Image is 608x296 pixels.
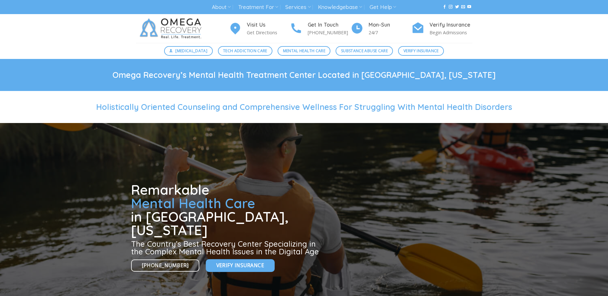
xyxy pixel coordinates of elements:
[455,5,459,9] a: Follow on Twitter
[229,21,290,37] a: Visit Us Get Directions
[283,48,325,54] span: Mental Health Care
[449,5,453,9] a: Follow on Instagram
[398,46,444,56] a: Verify Insurance
[308,21,351,29] h4: Get In Touch
[369,29,412,36] p: 24/7
[238,1,278,13] a: Treatment For
[218,46,273,56] a: Tech Addiction Care
[131,259,200,272] a: [PHONE_NUMBER]
[247,21,290,29] h4: Visit Us
[285,1,311,13] a: Services
[429,21,472,29] h4: Verify Insurance
[131,183,321,237] h1: Remarkable in [GEOGRAPHIC_DATA], [US_STATE]
[223,48,267,54] span: Tech Addiction Care
[336,46,393,56] a: Substance Abuse Care
[341,48,388,54] span: Substance Abuse Care
[308,29,351,36] p: [PHONE_NUMBER]
[136,14,208,43] img: Omega Recovery
[131,195,255,212] span: Mental Health Care
[412,21,472,37] a: Verify Insurance Begin Admissions
[142,261,189,269] span: [PHONE_NUMBER]
[370,1,396,13] a: Get Help
[175,48,207,54] span: [MEDICAL_DATA]
[216,261,264,269] span: Verify Insurance
[461,5,465,9] a: Send us an email
[404,48,439,54] span: Verify Insurance
[247,29,290,36] p: Get Directions
[467,5,471,9] a: Follow on YouTube
[206,259,275,272] a: Verify Insurance
[131,240,321,255] h3: The Country’s Best Recovery Center Specializing in the Complex Mental Health Issues in the Digita...
[96,102,512,112] span: Holistically Oriented Counseling and Comprehensive Wellness For Struggling With Mental Health Dis...
[443,5,446,9] a: Follow on Facebook
[212,1,231,13] a: About
[290,21,351,37] a: Get In Touch [PHONE_NUMBER]
[164,46,213,56] a: [MEDICAL_DATA]
[429,29,472,36] p: Begin Admissions
[318,1,362,13] a: Knowledgebase
[278,46,330,56] a: Mental Health Care
[369,21,412,29] h4: Mon-Sun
